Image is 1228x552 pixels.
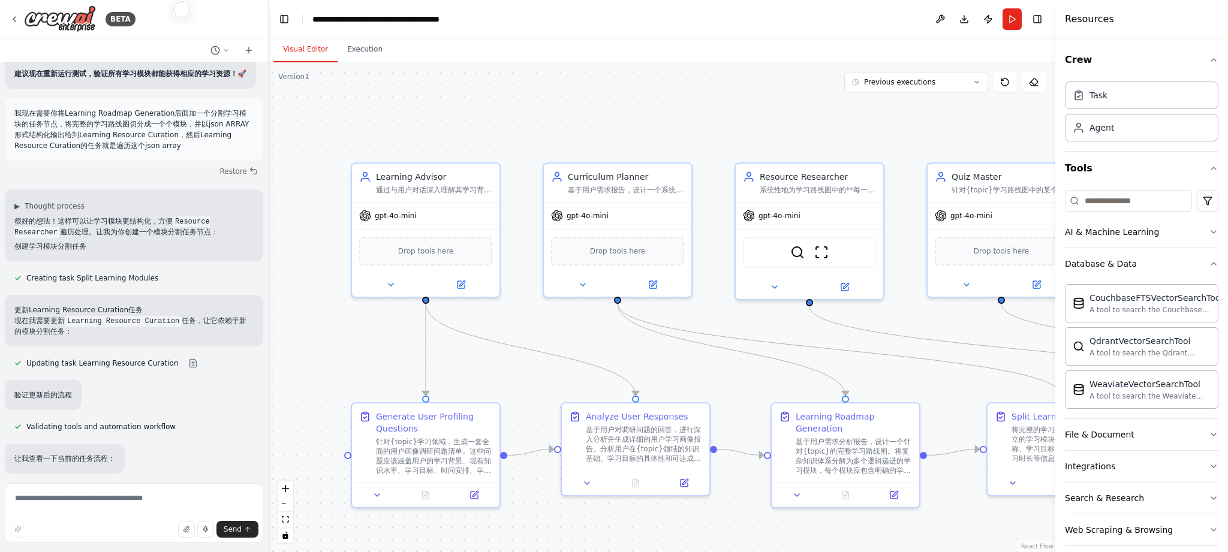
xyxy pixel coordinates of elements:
[215,163,263,180] button: Restore
[1065,216,1218,248] button: AI & Machine Learning
[568,185,684,195] div: 基于用户需求报告，设计一个系统化、个性化的学习路线图。路线图应该包含多个逻辑递进的学习模块，针对{topic}领域进行合理的知识结构划分
[10,521,26,538] button: Improve this prompt
[65,316,182,327] code: Learning Resource Curation
[14,315,254,337] p: 现在我需要更新 任务，让它依赖于新的模块分割任务：
[814,245,829,260] img: ScrapeWebsiteTool
[420,304,642,396] g: Edge from 1c790aa2-c167-4213-bbdd-bddf0be19272 to e32abad5-ba7c-4302-99da-30e66eca2835
[1089,292,1223,304] div: CouchbaseFTSVectorSearchTool
[1003,277,1070,292] button: Open in side panel
[216,521,258,538] button: Send
[612,304,851,396] g: Edge from ea372c13-fce7-4920-8441-c251c47cb34c to 2dcc01a0-8f88-4545-979c-59f8dcbd62d5
[427,277,495,292] button: Open in side panel
[14,201,85,211] button: ▶Thought process
[1089,391,1211,401] div: A tool to search the Weaviate database for relevant information on internal documents.
[1065,514,1218,545] button: Web Scraping & Browsing
[26,358,179,368] span: Updating task Learning Resource Curation
[1012,425,1128,463] div: 将完整的学习路线图解析并分割成独立的学习模块，每个模块包含模块名称、学习目标、核心知识点、预估学习时长等信息。将所有模块结构化为JSON数组格式，确保每个模块信息完整且便于后续的资源搜集任务遍历...
[278,527,293,543] button: toggle interactivity
[619,277,687,292] button: Open in side panel
[178,521,195,538] button: Upload files
[1073,340,1085,352] img: QdrantVectorSearchTool
[14,304,254,315] h2: 更新Learning Resource Curation任务
[1065,460,1115,472] div: Integrations
[561,402,711,496] div: Analyze User Responses基于用户对调研问题的回答，进行深入分析并生成详细的用户学习画像报告。分析用户在{topic}领域的知识基础、学习目标的具体性和可达成性、时间投入的合理...
[1065,451,1218,482] button: Integrations
[14,216,254,237] p: 很好的想法！这样可以让学习模块更结构化，方便 遍历处理。让我为你创建一个模块分割任务节点：
[567,211,609,221] span: gpt-4o-mini
[278,481,293,496] button: zoom in
[1065,248,1218,279] button: Database & Data
[1065,419,1218,450] button: File & Document
[1065,77,1218,151] div: Crew
[351,402,501,508] div: Generate User Profiling Questions针对{topic}学习领域，生成一套全面的用户画像调研问题清单。这些问题应该涵盖用户的学习背景、现有知识水平、学习目标、时间安排...
[1065,524,1173,536] div: Web Scraping & Browsing
[25,201,85,211] span: Thought process
[398,245,454,257] span: Drop tools here
[760,171,876,183] div: Resource Researcher
[376,411,492,435] div: Generate User Profiling Questions
[1089,305,1223,315] div: A tool to search the Couchbase database for relevant information on internal documents.
[401,488,452,502] button: No output available
[663,476,705,490] button: Open in side panel
[375,211,417,221] span: gpt-4o-mini
[376,171,492,183] div: Learning Advisor
[453,488,495,502] button: Open in side panel
[276,11,293,28] button: Hide left sidebar
[844,72,988,92] button: Previous executions
[14,216,210,238] code: Resource Researcher
[1029,11,1046,28] button: Hide right sidebar
[224,524,242,534] span: Send
[338,37,392,62] button: Execution
[1065,258,1137,270] div: Database & Data
[1065,152,1218,185] button: Tools
[1012,411,1107,423] div: Split Learning Modules
[1065,43,1218,77] button: Crew
[612,304,1067,396] g: Edge from ea372c13-fce7-4920-8441-c251c47cb34c to 05c9e6e2-5e86-4ec0-864d-f450b14b5c46
[950,211,992,221] span: gpt-4o-mini
[735,162,884,300] div: Resource Researcher系统性地为学习路线图中的**每一个**学习模块都搜索并推荐2-3个高质量、真实的学习资源。必须确保没有任何模块被遗漏，为所有模块都提供包括权威博客文章链接、...
[952,171,1068,183] div: Quiz Master
[811,280,878,294] button: Open in side panel
[14,201,20,211] span: ▶
[610,476,661,490] button: No output available
[586,411,688,423] div: Analyze User Responses
[1036,476,1087,490] button: No output available
[106,12,136,26] div: BETA
[24,5,96,32] img: Logo
[14,390,72,400] h2: 验证更新后的流程
[952,185,1068,195] div: 针对{topic}学习路线图中的某个具体学习模块，生成3-5个关键知识点的测验题目，包括选择题、简答题等不同形式，用于检验用户的学习效果
[986,402,1136,496] div: Split Learning Modules将完整的学习路线图解析并分割成独立的学习模块，每个模块包含模块名称、学习目标、核心知识点、预估学习时长等信息。将所有模块结构化为JSON数组格式，确保...
[14,68,246,79] p: 🚀
[820,488,871,502] button: No output available
[278,496,293,512] button: zoom out
[278,481,293,543] div: React Flow controls
[770,402,920,508] div: Learning Roadmap Generation基于用户需求分析报告，设计一个针对{topic}的完整学习路线图。将复杂知识体系分解为多个逻辑递进的学习模块，每个模块应包含明确的学习目标、...
[14,108,254,151] p: 我现在需要你将Learning Roadmap Generation后面加一个分割学习模块的任务节点，将完整的学习路线图切分成一个个模块，并以json ARRAY形式结构化输出给到Learnin...
[1021,543,1054,550] a: React Flow attribution
[1065,429,1134,441] div: File & Document
[1089,122,1114,134] div: Agent
[376,185,492,195] div: 通过与用户对话深入理解其学习背景、现有知识水平、学习目标（如想学习{topic}）、兴趣偏好和可用时间，并生成一份结构化的用户需求分析报告
[796,437,912,475] div: 基于用户需求分析报告，设计一个针对{topic}的完整学习路线图。将复杂知识体系分解为多个逻辑递进的学习模块，每个模块应包含明确的学习目标、核心知识点、预估学习时长等。确保路径从基础到进阶循序渐进。
[760,185,876,195] div: 系统性地为学习路线图中的**每一个**学习模块都搜索并推荐2-3个高质量、真实的学习资源。必须确保没有任何模块被遗漏，为所有模块都提供包括权威博客文章链接、在线教程、开源电子书PDF、视频课程等...
[273,37,338,62] button: Visual Editor
[197,521,214,538] button: Click to speak your automation idea
[926,162,1076,298] div: Quiz Master针对{topic}学习路线图中的某个具体学习模块，生成3-5个关键知识点的测验题目，包括选择题、简答题等不同形式，用于检验用户的学习效果gpt-4o-miniDrop to...
[351,162,501,298] div: Learning Advisor通过与用户对话深入理解其学习背景、现有知识水平、学习目标（如想学习{topic}）、兴趣偏好和可用时间，并生成一份结构化的用户需求分析报告gpt-4o-miniD...
[26,273,158,283] span: Creating task Split Learning Modules
[278,512,293,527] button: fit view
[590,245,646,257] span: Drop tools here
[14,241,254,252] h2: 创建学习模块分割任务
[796,411,912,435] div: Learning Roadmap Generation
[1073,384,1085,396] img: WeaviateVectorSearchTool
[927,444,980,461] g: Edge from 2dcc01a0-8f88-4545-979c-59f8dcbd62d5 to 05c9e6e2-5e86-4ec0-864d-f450b14b5c46
[586,425,702,463] div: 基于用户对调研问题的回答，进行深入分析并生成详细的用户学习画像报告。分析用户在{topic}领域的知识基础、学习目标的具体性和可达成性、时间投入的合理性、学习偏好和风格等关键信息，形成结构化的用...
[1073,297,1085,309] img: CouchbaseFTSVectorSearchTool
[239,43,258,58] button: Start a new chat
[420,304,432,396] g: Edge from 1c790aa2-c167-4213-bbdd-bddf0be19272 to 1c905fd2-3820-4eb6-8651-5c422300a503
[1089,378,1211,390] div: WeaviateVectorSearchTool
[1065,492,1144,504] div: Search & Research
[1089,335,1211,347] div: QdrantVectorSearchTool
[543,162,693,298] div: Curriculum Planner基于用户需求报告，设计一个系统化、个性化的学习路线图。路线图应该包含多个逻辑递进的学习模块，针对{topic}领域进行合理的知识结构划分gpt-4o-mini...
[1089,348,1211,358] div: A tool to search the Qdrant database for relevant information on internal documents.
